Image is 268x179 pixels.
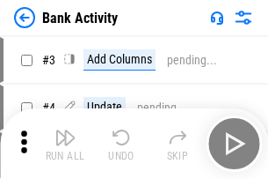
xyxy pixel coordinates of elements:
span: # 4 [42,101,55,115]
div: Update [83,97,126,118]
img: Back [14,7,35,28]
div: pending... [167,54,217,67]
img: Settings menu [233,7,254,28]
div: Add Columns [83,49,156,71]
img: Support [210,11,224,25]
div: pending... [137,101,187,115]
span: # 3 [42,53,55,67]
div: Bank Activity [42,10,118,26]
